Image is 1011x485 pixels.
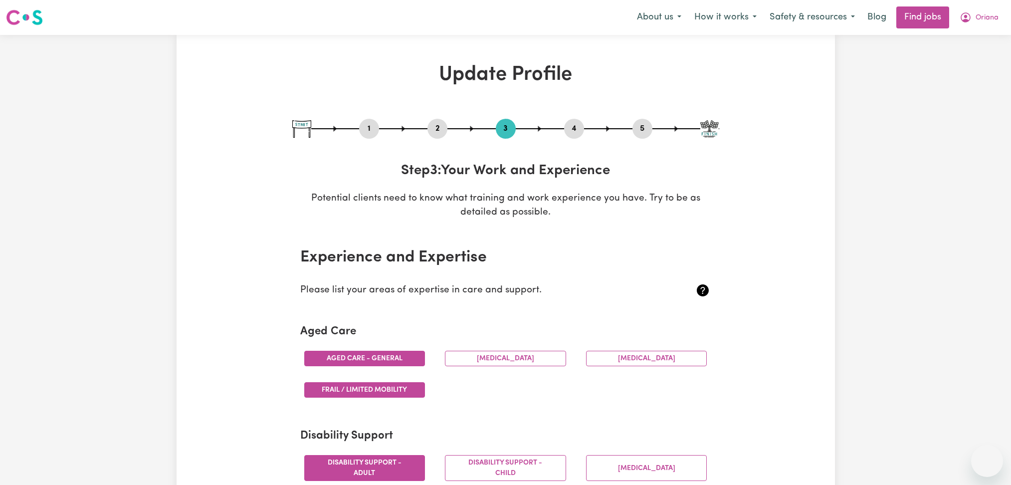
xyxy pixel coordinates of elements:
[427,122,447,135] button: Go to step 2
[586,351,707,366] button: [MEDICAL_DATA]
[6,8,43,26] img: Careseekers logo
[304,382,425,398] button: Frail / limited mobility
[359,122,379,135] button: Go to step 1
[564,122,584,135] button: Go to step 4
[496,122,516,135] button: Go to step 3
[763,7,861,28] button: Safety & resources
[304,455,425,481] button: Disability support - Adult
[688,7,763,28] button: How it works
[630,7,688,28] button: About us
[300,283,643,298] p: Please list your areas of expertise in care and support.
[292,63,719,87] h1: Update Profile
[586,455,707,481] button: [MEDICAL_DATA]
[861,6,892,28] a: Blog
[445,455,566,481] button: Disability support - Child
[300,325,711,339] h2: Aged Care
[292,163,719,180] h3: Step 3 : Your Work and Experience
[971,445,1003,477] iframe: Button to launch messaging window
[292,192,719,221] p: Potential clients need to know what training and work experience you have. Try to be as detailed ...
[896,6,949,28] a: Find jobs
[632,122,652,135] button: Go to step 5
[953,7,1005,28] button: My Account
[6,6,43,29] a: Careseekers logo
[976,12,999,23] span: Oriana
[300,248,711,267] h2: Experience and Expertise
[304,351,425,366] button: Aged care - General
[445,351,566,366] button: [MEDICAL_DATA]
[300,430,711,443] h2: Disability Support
